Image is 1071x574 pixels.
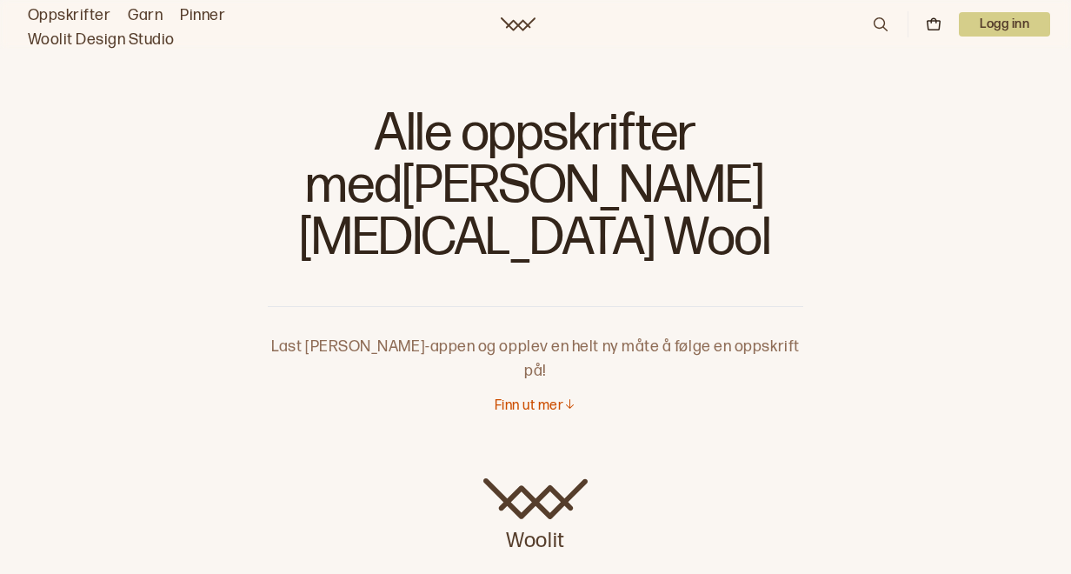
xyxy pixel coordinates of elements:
[959,12,1050,37] button: User dropdown
[501,17,535,31] a: Woolit
[483,478,588,555] a: Woolit
[28,28,175,52] a: Woolit Design Studio
[495,397,563,416] p: Finn ut mer
[28,3,110,28] a: Oppskrifter
[128,3,163,28] a: Garn
[483,520,588,555] p: Woolit
[180,3,225,28] a: Pinner
[959,12,1050,37] p: Logg inn
[483,478,588,520] img: Woolit
[268,307,803,384] p: Last [PERSON_NAME]-appen og opplev en helt ny måte å følge en oppskrift på!
[495,397,576,416] button: Finn ut mer
[268,104,803,278] h1: Alle oppskrifter med [PERSON_NAME] [MEDICAL_DATA] Wool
